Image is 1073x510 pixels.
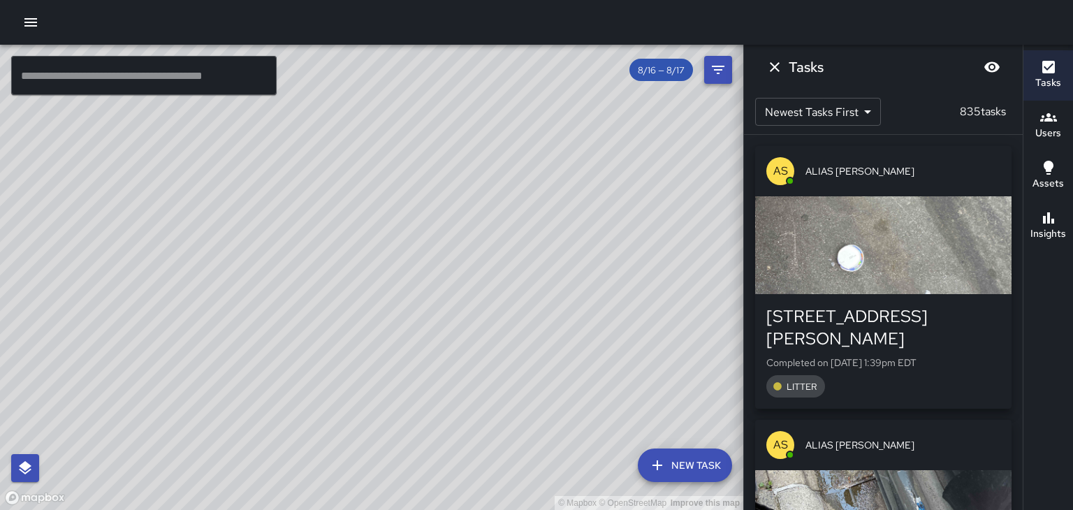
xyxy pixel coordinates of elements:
p: Completed on [DATE] 1:39pm EDT [766,356,1000,370]
p: 835 tasks [954,103,1012,120]
button: ASALIAS [PERSON_NAME][STREET_ADDRESS][PERSON_NAME]Completed on [DATE] 1:39pm EDTLITTER [755,146,1012,409]
button: Tasks [1023,50,1073,101]
button: Users [1023,101,1073,151]
button: Insights [1023,201,1073,252]
button: Blur [978,53,1006,81]
h6: Assets [1032,176,1064,191]
button: Filters [704,56,732,84]
p: AS [773,437,788,453]
h6: Insights [1030,226,1066,242]
span: ALIAS [PERSON_NAME] [805,164,1000,178]
span: LITTER [778,381,825,393]
h6: Users [1035,126,1061,141]
button: Assets [1023,151,1073,201]
span: ALIAS [PERSON_NAME] [805,438,1000,452]
button: New Task [638,449,732,482]
div: [STREET_ADDRESS][PERSON_NAME] [766,305,1000,350]
h6: Tasks [789,56,824,78]
p: AS [773,163,788,180]
button: Dismiss [761,53,789,81]
span: 8/16 — 8/17 [629,64,693,76]
div: Newest Tasks First [755,98,881,126]
h6: Tasks [1035,75,1061,91]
